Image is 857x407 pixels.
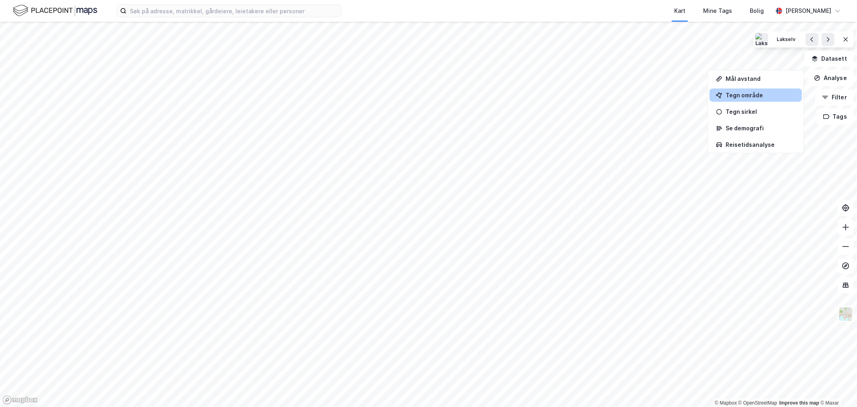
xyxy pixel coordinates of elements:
[715,400,737,406] a: Mapbox
[838,306,853,322] img: Z
[738,400,777,406] a: OpenStreetMap
[726,92,796,99] div: Tegn område
[777,36,796,43] div: Lakselv
[755,33,768,46] img: Lakselv
[703,6,732,16] div: Mine Tags
[805,51,854,67] button: Datasett
[726,141,796,148] div: Reisetidsanalyse
[726,75,796,82] div: Mål avstand
[817,368,857,407] div: Kontrollprogram for chat
[127,5,341,17] input: Søk på adresse, matrikkel, gårdeiere, leietakere eller personer
[779,400,819,406] a: Improve this map
[807,70,854,86] button: Analyse
[785,6,831,16] div: [PERSON_NAME]
[750,6,764,16] div: Bolig
[726,108,796,115] div: Tegn sirkel
[817,368,857,407] iframe: Chat Widget
[816,109,854,125] button: Tags
[815,89,854,105] button: Filter
[13,4,97,18] img: logo.f888ab2527a4732fd821a326f86c7f29.svg
[2,395,38,405] a: Mapbox homepage
[771,33,801,46] button: Lakselv
[726,125,796,132] div: Se demografi
[674,6,685,16] div: Kart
